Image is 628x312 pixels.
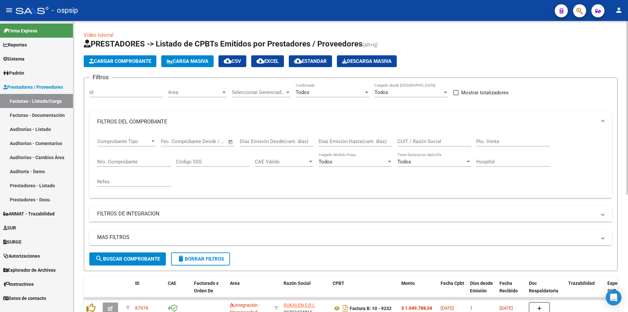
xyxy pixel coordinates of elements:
span: Todos [375,89,388,95]
mat-expansion-panel-header: MAS FILTROS [89,229,612,245]
app-download-masive: Descarga masiva de comprobantes (adjuntos) [337,55,397,67]
span: Padrón [3,69,24,77]
strong: $ 1.049.788,34 [401,305,432,311]
span: CAE [168,281,176,286]
button: Cargar Comprobante [84,55,156,67]
button: Borrar Filtros [171,252,230,266]
mat-icon: cloud_download [256,57,264,65]
span: PRESTADORES -> Listado de CPBTs Emitidos por Prestadores / Proveedores [84,39,362,48]
span: (alt+q) [362,42,378,48]
div: FILTROS DEL COMPROBANTE [89,132,612,198]
span: Datos de contacto [3,295,46,302]
span: - ospsip [52,3,78,18]
span: Reportes [3,41,27,48]
datatable-header-cell: CPBT [330,276,399,305]
mat-expansion-panel-header: FILTROS DE INTEGRACION [89,206,612,222]
span: 87979 [135,305,148,311]
span: EXCEL [256,58,279,64]
mat-expansion-panel-header: FILTROS DEL COMPROBANTE [89,111,612,132]
span: Sistema [3,55,25,63]
span: SURGE [3,238,22,246]
span: 1 [470,305,473,311]
span: CPBT [333,281,344,286]
span: Todos [296,89,309,95]
span: [DATE] [499,305,513,311]
span: Todos [397,159,411,165]
datatable-header-cell: ID [132,276,165,305]
datatable-header-cell: Doc Respaldatoria [526,276,566,305]
span: Todos [319,159,332,165]
mat-icon: person [615,6,623,14]
span: Trazabilidad [568,281,595,286]
mat-icon: cloud_download [224,57,232,65]
span: Comprobante Tipo [97,138,150,144]
datatable-header-cell: Fecha Cpbt [438,276,467,305]
span: Fecha Cpbt [441,281,464,286]
input: Start date [161,138,182,144]
div: Open Intercom Messenger [606,290,621,305]
span: RUKALEN S R L [284,303,315,308]
span: Seleccionar Gerenciador [232,89,285,95]
span: Mostrar totalizadores [461,89,509,97]
span: Cargar Comprobante [89,58,151,64]
span: Razón Social [284,281,311,286]
mat-panel-title: FILTROS DEL COMPROBANTE [97,118,596,125]
span: CSV [224,58,241,64]
datatable-header-cell: Trazabilidad [566,276,605,305]
datatable-header-cell: Días desde Emisión [467,276,497,305]
datatable-header-cell: Fecha Recibido [497,276,526,305]
span: Area [168,89,221,95]
span: CAE Válido [255,159,308,165]
span: Borrar Filtros [177,256,224,262]
datatable-header-cell: Razón Social [281,276,330,305]
strong: Factura B: 10 - 9232 [350,306,392,311]
span: Descarga Masiva [342,58,392,64]
span: Autorizaciones [3,252,40,260]
datatable-header-cell: CAE [165,276,191,305]
mat-icon: delete [177,255,185,263]
a: Video tutorial [84,32,113,38]
mat-icon: menu [5,6,13,14]
span: Doc Respaldatoria [529,281,558,293]
span: Firma Express [3,27,37,34]
button: Buscar Comprobante [89,252,166,266]
mat-panel-title: FILTROS DE INTEGRACION [97,210,596,217]
button: Estandar [289,55,332,67]
mat-panel-title: MAS FILTROS [97,234,596,241]
span: SUR [3,224,16,231]
span: Fecha Recibido [499,281,518,293]
span: Prestadores / Proveedores [3,83,63,91]
span: Instructivos [3,281,34,288]
mat-icon: cloud_download [294,57,302,65]
span: ANMAT - Trazabilidad [3,210,55,217]
span: Explorador de Archivos [3,266,56,274]
input: End date [188,138,220,144]
span: Area [230,281,240,286]
h3: Filtros [89,73,112,82]
span: Carga Masiva [166,58,208,64]
span: Días desde Emisión [470,281,493,293]
button: CSV [218,55,246,67]
mat-icon: search [95,255,103,263]
button: Open calendar [227,138,235,146]
datatable-header-cell: Facturado x Orden De [191,276,227,305]
span: ID [135,281,139,286]
span: Facturado x Orden De [194,281,218,293]
datatable-header-cell: Area [227,276,271,305]
span: Monto [401,281,415,286]
span: Buscar Comprobante [95,256,160,262]
button: EXCEL [251,55,284,67]
button: Descarga Masiva [337,55,397,67]
button: Carga Masiva [161,55,214,67]
span: [DATE] [441,305,454,311]
span: Estandar [294,58,327,64]
datatable-header-cell: Monto [399,276,438,305]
